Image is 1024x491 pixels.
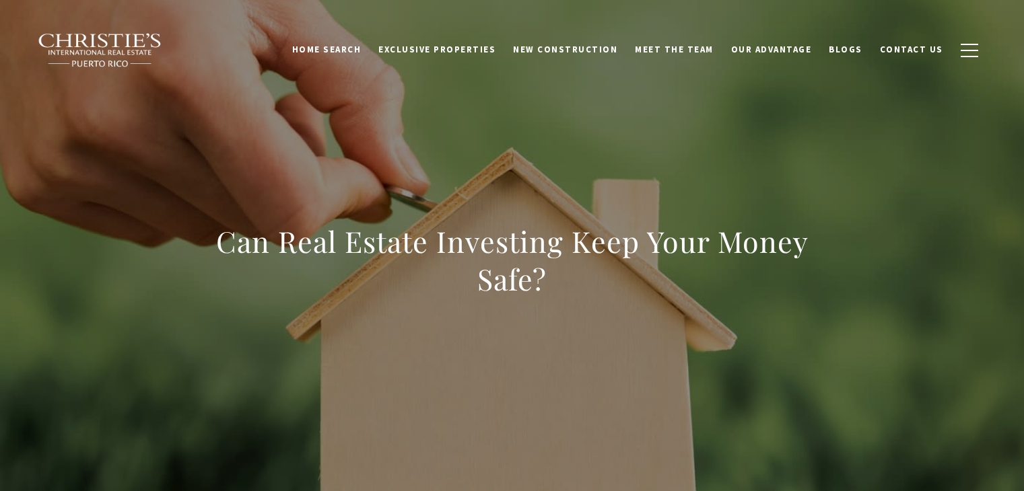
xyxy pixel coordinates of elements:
[829,44,862,55] span: Blogs
[38,33,163,68] img: Christie's International Real Estate black text logo
[370,37,504,63] a: Exclusive Properties
[731,44,812,55] span: Our Advantage
[722,37,821,63] a: Our Advantage
[513,44,617,55] span: New Construction
[626,37,722,63] a: Meet the Team
[504,37,626,63] a: New Construction
[378,44,496,55] span: Exclusive Properties
[215,223,809,298] h1: Can Real Estate Investing Keep Your Money Safe?
[820,37,871,63] a: Blogs
[880,44,943,55] span: Contact Us
[283,37,370,63] a: Home Search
